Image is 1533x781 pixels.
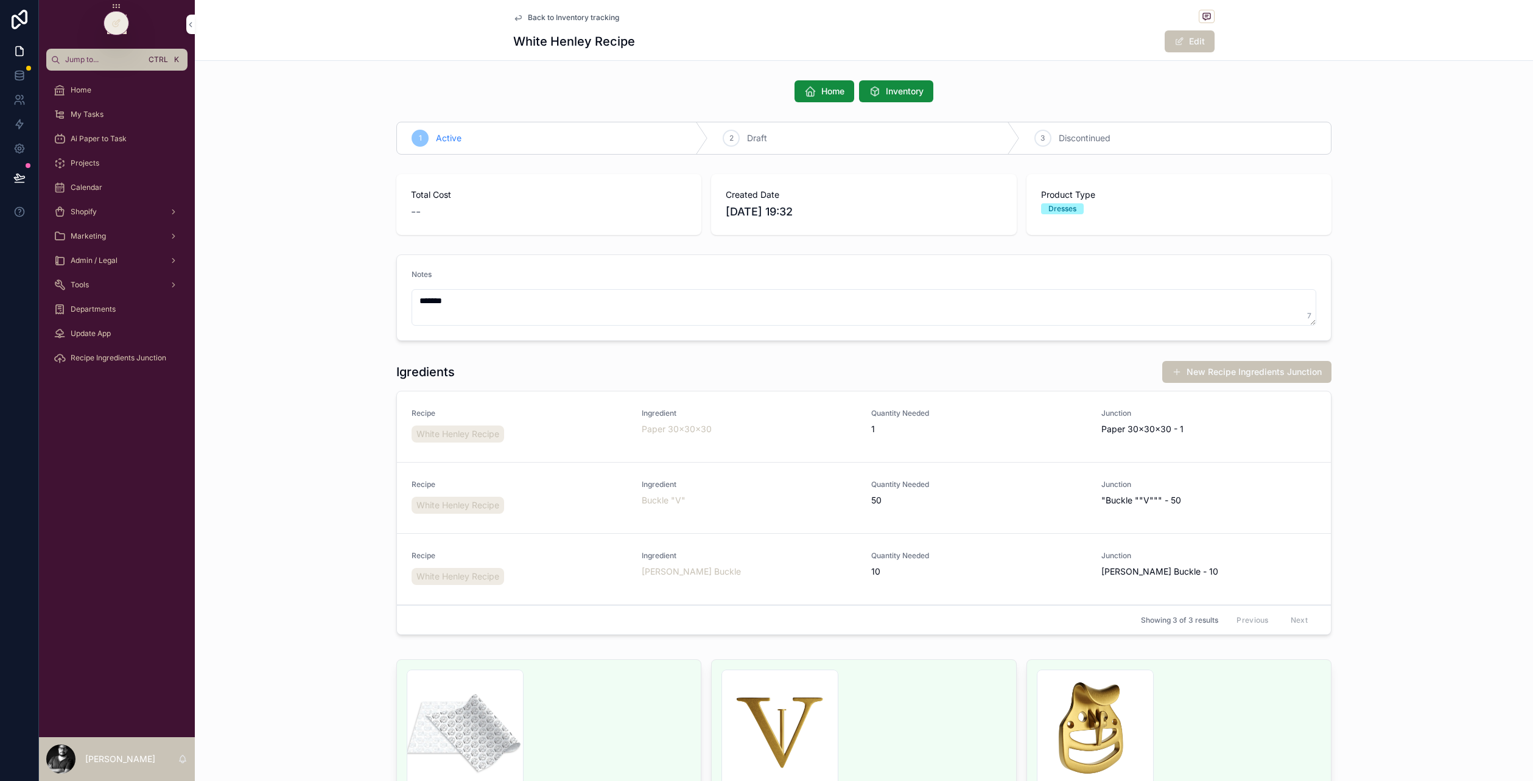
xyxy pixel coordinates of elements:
span: Ai Paper to Task [71,134,127,144]
a: Ai Paper to Task [46,128,188,150]
span: Recipe Ingredients Junction [71,353,166,363]
span: Notes [412,270,432,279]
h1: White Henley Recipe [513,33,635,50]
button: Home [795,80,854,102]
p: [PERSON_NAME] [85,753,155,765]
a: Calendar [46,177,188,198]
span: Discontinued [1059,132,1110,144]
span: Tools [71,280,89,290]
a: Update App [46,323,188,345]
span: Junction [1101,551,1317,561]
span: 50 [871,494,1087,506]
a: Admin / Legal [46,250,188,271]
span: Calendar [71,183,102,192]
a: My Tasks [46,103,188,125]
span: Home [821,85,844,97]
span: Quantity Needed [871,408,1087,418]
span: Total Cost [411,189,687,201]
span: Quantity Needed [871,480,1087,489]
span: My Tasks [71,110,103,119]
span: Junction [1101,480,1317,489]
a: White Henley Recipe [412,426,504,443]
span: Ingredient [642,408,857,418]
span: Inventory [886,85,924,97]
span: 10 [871,566,1087,578]
span: Ingredient [642,551,857,561]
span: Paper 30x30x30 - 1 [1101,423,1317,435]
a: RecipeWhite Henley RecipeIngredientBuckle "V"Quantity Needed50Junction"Buckle ""V""" - 50 [397,463,1331,534]
a: [PERSON_NAME] Buckle [642,566,741,578]
a: RecipeWhite Henley RecipeIngredient[PERSON_NAME] BuckleQuantity Needed10Junction[PERSON_NAME] Buc... [397,534,1331,605]
h1: Igredients [396,363,455,380]
span: Shopify [71,207,97,217]
span: 1 [419,133,422,143]
span: K [172,55,181,65]
span: Marketing [71,231,106,241]
button: Edit [1165,30,1215,52]
a: Home [46,79,188,101]
span: 1 [871,423,1087,435]
a: Departments [46,298,188,320]
div: scrollable content [39,71,195,385]
span: Jump to... [65,55,142,65]
span: Back to Inventory tracking [528,13,619,23]
span: 3 [1040,133,1045,143]
span: Ctrl [147,54,169,66]
span: Junction [1101,408,1317,418]
a: Paper 30x30x30 [642,423,712,435]
span: Admin / Legal [71,256,118,265]
span: White Henley Recipe [416,570,499,583]
span: Projects [71,158,99,168]
span: Product Type [1041,189,1317,201]
a: Recipe Ingredients Junction [46,347,188,369]
span: Recipe [412,408,627,418]
a: Shopify [46,201,188,223]
span: Active [436,132,461,144]
a: RecipeWhite Henley RecipeIngredientPaper 30x30x30Quantity Needed1JunctionPaper 30x30x30 - 1 [397,391,1331,463]
button: New Recipe Ingredients Junction [1162,361,1331,383]
span: Quantity Needed [871,551,1087,561]
span: Home [71,85,91,95]
a: Tools [46,274,188,296]
span: Created Date [726,189,1002,201]
span: White Henley Recipe [416,428,499,440]
span: -- [411,203,421,220]
button: Inventory [859,80,933,102]
span: Ingredient [642,480,857,489]
span: Recipe [412,480,627,489]
span: White Henley Recipe [416,499,499,511]
button: Jump to...CtrlK [46,49,188,71]
div: Dresses [1048,203,1076,214]
a: Buckle "V" [642,494,686,506]
span: Update App [71,329,111,338]
a: White Henley Recipe [412,568,504,585]
span: Showing 3 of 3 results [1141,615,1218,625]
a: Back to Inventory tracking [513,13,619,23]
a: Marketing [46,225,188,247]
span: 2 [729,133,734,143]
span: [PERSON_NAME] Buckle - 10 [1101,566,1317,578]
span: "Buckle ""V""" - 50 [1101,494,1317,506]
span: Departments [71,304,116,314]
span: Draft [747,132,767,144]
a: Projects [46,152,188,174]
a: White Henley Recipe [412,497,504,514]
span: Recipe [412,551,627,561]
span: [DATE] 19:32 [726,203,1002,220]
